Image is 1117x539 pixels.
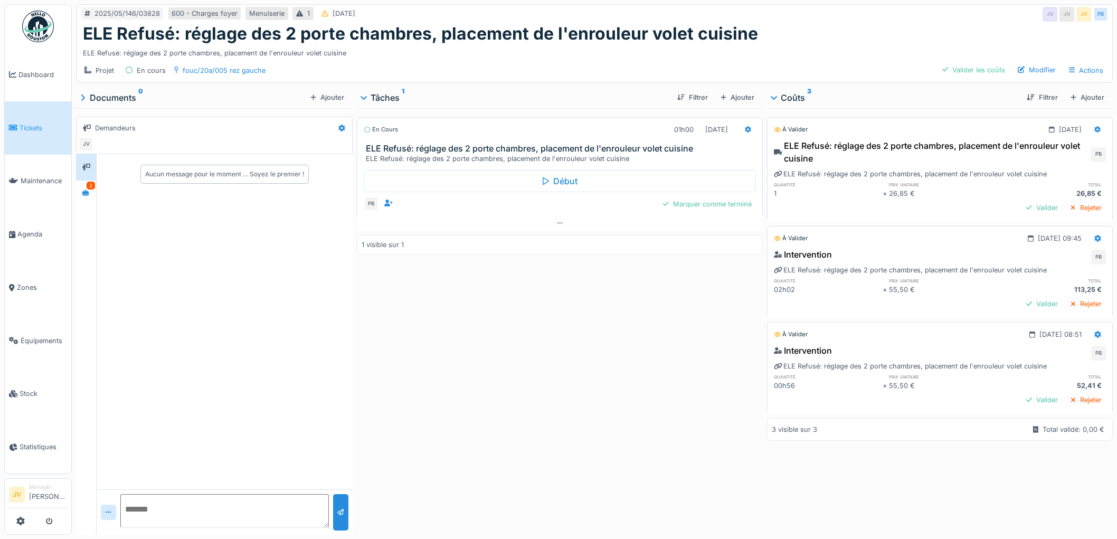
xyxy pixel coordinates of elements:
div: Filtrer [673,90,712,105]
div: Manager [29,483,67,491]
div: × [883,381,889,391]
div: En cours [137,65,166,75]
sup: 0 [138,91,143,104]
div: fouc/20a/005 rez gauche [183,65,266,75]
div: 55,50 € [889,285,997,295]
span: Statistiques [20,442,67,452]
div: Ajouter [716,90,759,105]
div: Ajouter [1066,90,1109,105]
h6: quantité [774,277,882,284]
span: Agenda [17,229,67,239]
span: Tickets [20,123,67,133]
div: 2 [87,182,95,190]
h6: quantité [774,373,882,380]
div: Demandeurs [95,123,136,133]
div: PB [1093,7,1108,22]
div: ELE Refusé: réglage des 2 porte chambres, placement de l'enrouleur volet cuisine [366,154,759,164]
span: Maintenance [21,176,67,186]
h3: ELE Refusé: réglage des 2 porte chambres, placement de l'enrouleur volet cuisine [366,144,759,154]
div: × [883,188,889,198]
div: Filtrer [1023,90,1062,105]
div: Total validé: 0,00 € [1043,424,1104,434]
div: [DATE] 09:45 [1038,233,1082,243]
div: En cours [364,125,398,134]
span: Stock [20,389,67,399]
div: Intervention [774,248,832,261]
div: À valider [774,234,808,243]
div: Actions [1064,63,1108,78]
div: À valider [774,125,808,134]
div: ELE Refusé: réglage des 2 porte chambres, placement de l'enrouleur volet cuisine [83,44,1106,58]
div: 00h56 [774,381,882,391]
div: Valider [1022,297,1062,311]
div: Intervention [774,344,832,357]
div: Documents [80,91,306,104]
h6: total [998,373,1106,380]
div: Coûts [771,91,1018,104]
h6: total [998,181,1106,188]
div: 52,41 € [998,381,1106,391]
div: 1 [774,188,882,198]
h6: prix unitaire [889,277,997,284]
div: [DATE] [1059,125,1082,135]
div: 3 visible sur 3 [772,424,817,434]
h6: total [998,277,1106,284]
div: Ajouter [306,90,348,105]
h6: prix unitaire [889,373,997,380]
div: 2025/05/146/03828 [94,8,160,18]
span: Dashboard [18,70,67,80]
h1: ELE Refusé: réglage des 2 porte chambres, placement de l'enrouleur volet cuisine [83,24,758,44]
div: À valider [774,330,808,339]
a: Maintenance [5,155,71,208]
div: 600 - Charges foyer [172,8,238,18]
div: 1 [307,8,310,18]
sup: 1 [402,91,404,104]
div: PB [1091,147,1106,162]
div: Valider [1022,393,1062,407]
div: Rejeter [1066,201,1106,215]
div: PB [364,196,378,211]
div: Tâches [361,91,669,104]
div: [DATE] [705,125,728,135]
div: JV [1076,7,1091,22]
div: Début [364,170,756,192]
li: [PERSON_NAME] [29,483,67,506]
div: [DATE] 08:51 [1039,329,1082,339]
div: 26,85 € [998,188,1106,198]
div: Aucun message pour le moment … Soyez le premier ! [145,169,304,179]
div: Marquer comme terminé [659,197,756,211]
div: JV [1059,7,1074,22]
div: ELE Refusé: réglage des 2 porte chambres, placement de l'enrouleur volet cuisine [774,139,1089,165]
div: 1 visible sur 1 [362,240,404,250]
div: PB [1091,250,1106,264]
div: PB [1091,346,1106,361]
a: Tickets [5,101,71,155]
div: 26,85 € [889,188,997,198]
a: Équipements [5,314,71,367]
div: Valider [1022,201,1062,215]
div: 01h00 [674,125,694,135]
h6: prix unitaire [889,181,997,188]
div: ELE Refusé: réglage des 2 porte chambres, placement de l'enrouleur volet cuisine [774,169,1047,179]
div: Modifier [1014,63,1060,77]
div: [DATE] [333,8,355,18]
div: 113,25 € [998,285,1106,295]
div: Rejeter [1066,297,1106,311]
div: Valider les coûts [938,63,1009,77]
div: ELE Refusé: réglage des 2 porte chambres, placement de l'enrouleur volet cuisine [774,361,1047,371]
div: × [883,285,889,295]
div: ELE Refusé: réglage des 2 porte chambres, placement de l'enrouleur volet cuisine [774,265,1047,275]
div: 55,50 € [889,381,997,391]
li: JV [9,487,25,503]
span: Zones [17,282,67,292]
div: Projet [96,65,114,75]
a: Agenda [5,207,71,261]
a: Statistiques [5,420,71,474]
span: Équipements [21,336,67,346]
div: JV [79,137,93,152]
a: JV Manager[PERSON_NAME] [9,483,67,508]
a: Zones [5,261,71,314]
a: Stock [5,367,71,421]
div: Rejeter [1066,393,1106,407]
div: 02h02 [774,285,882,295]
